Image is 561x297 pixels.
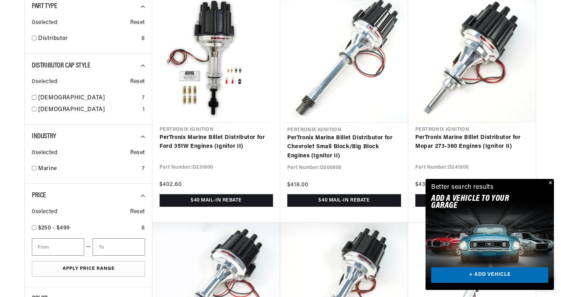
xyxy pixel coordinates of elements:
span: Part Type [32,3,57,10]
span: Price [32,192,46,199]
div: 8 [141,224,145,233]
div: 1 [143,105,145,115]
button: Apply Price Range [32,261,145,277]
a: [DEMOGRAPHIC_DATA] [38,94,139,103]
h2: Add A VEHICLE to your garage [431,195,531,210]
input: From [32,238,84,256]
a: PerTronix Marine Billet Distributor for Ford 351W Engines (Ignitor II) [160,133,273,151]
span: Reset [130,208,145,217]
a: PerTronix Marine Billet Distributor for Chevrolet Small Block/Big Block Engines (Ignitor II) [287,134,401,161]
a: PerTronix Marine Billet Distributor for Mopar 273-360 Engines (Ignitor II) [415,133,529,151]
a: Distributor [38,34,139,43]
span: Reset [130,148,145,158]
div: 8 [141,34,145,43]
button: Close [545,179,554,187]
span: 0 selected [32,77,57,87]
span: 0 selected [32,148,57,158]
span: Industry [32,133,56,140]
input: To [93,238,145,256]
span: Distributor Cap Style [32,62,91,69]
span: Reset [130,18,145,28]
span: $250 - $499 [38,225,70,231]
div: 7 [142,164,145,174]
span: 0 selected [32,18,57,28]
a: Marine [38,164,139,174]
div: Better search results [431,182,494,193]
span: 0 selected [32,208,57,217]
span: Reset [130,77,145,87]
a: + ADD VEHICLE [431,267,548,283]
a: [DEMOGRAPHIC_DATA] [38,105,140,115]
span: — [86,243,91,252]
div: 7 [142,94,145,103]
